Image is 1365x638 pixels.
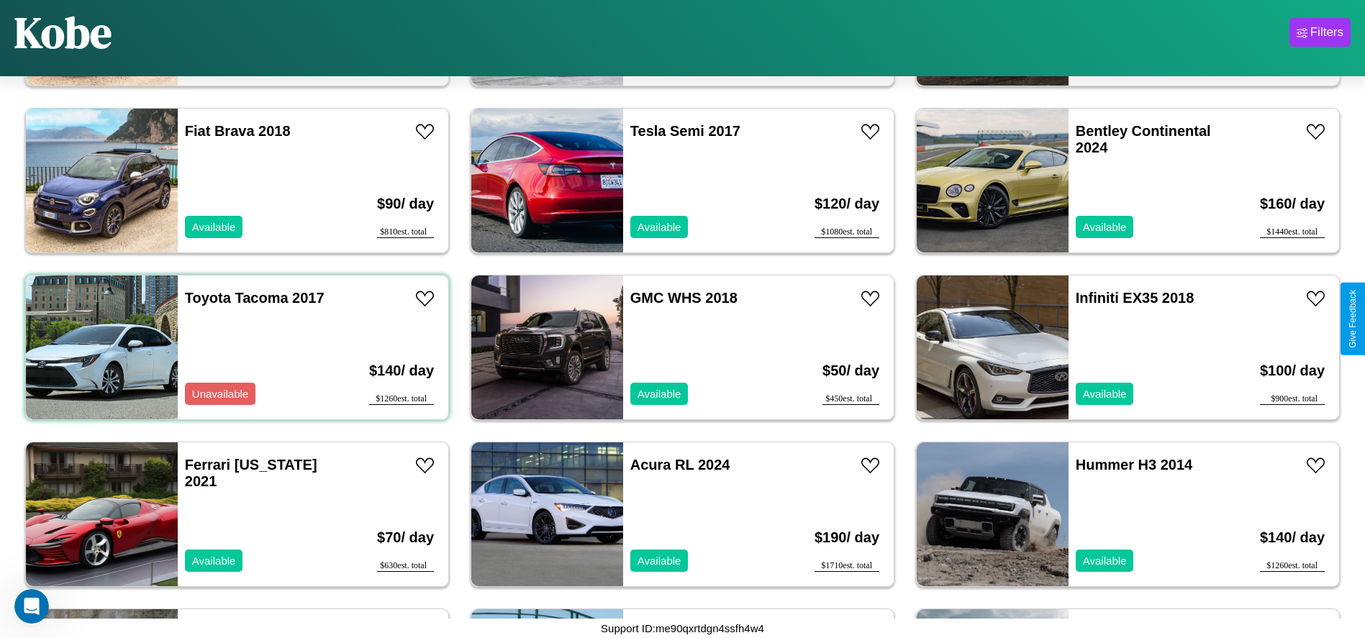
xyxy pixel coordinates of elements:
[630,123,740,139] a: Tesla Semi 2017
[1076,457,1192,473] a: Hummer H3 2014
[630,457,730,473] a: Acura RL 2024
[638,551,681,570] p: Available
[822,348,879,393] h3: $ 50 / day
[822,393,879,405] div: $ 450 est. total
[377,515,434,560] h3: $ 70 / day
[185,123,291,139] a: Fiat Brava 2018
[377,560,434,572] div: $ 630 est. total
[1310,25,1343,40] div: Filters
[192,384,248,404] p: Unavailable
[14,3,112,62] h1: Kobe
[1260,348,1325,393] h3: $ 100 / day
[369,393,434,405] div: $ 1260 est. total
[377,227,434,238] div: $ 810 est. total
[815,515,879,560] h3: $ 190 / day
[630,290,738,306] a: GMC WHS 2018
[377,181,434,227] h3: $ 90 / day
[192,217,236,237] p: Available
[192,551,236,570] p: Available
[185,290,325,306] a: Toyota Tacoma 2017
[1083,551,1127,570] p: Available
[815,560,879,572] div: $ 1710 est. total
[1260,560,1325,572] div: $ 1260 est. total
[1260,181,1325,227] h3: $ 160 / day
[1348,290,1358,348] div: Give Feedback
[1260,515,1325,560] h3: $ 140 / day
[1076,123,1211,155] a: Bentley Continental 2024
[1289,18,1351,47] button: Filters
[638,384,681,404] p: Available
[1260,227,1325,238] div: $ 1440 est. total
[1083,217,1127,237] p: Available
[1260,393,1325,405] div: $ 900 est. total
[14,589,49,624] iframe: Intercom live chat
[638,217,681,237] p: Available
[815,227,879,238] div: $ 1080 est. total
[815,181,879,227] h3: $ 120 / day
[369,348,434,393] h3: $ 140 / day
[601,619,764,638] p: Support ID: me90qxrtdgn4ssfh4w4
[1076,290,1194,306] a: Infiniti EX35 2018
[185,457,317,489] a: Ferrari [US_STATE] 2021
[1083,384,1127,404] p: Available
